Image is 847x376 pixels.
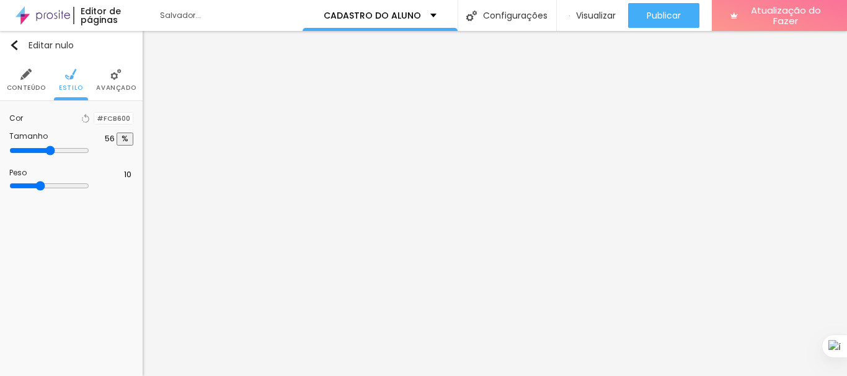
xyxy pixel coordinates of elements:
[122,133,128,144] font: %
[7,83,46,92] font: Conteúdo
[9,167,27,178] font: Peso
[65,69,76,80] img: Ícone
[9,113,23,123] font: Cor
[20,69,32,80] img: Ícone
[143,31,847,376] iframe: Editor
[81,5,121,26] font: Editor de páginas
[569,11,570,21] img: view-1.svg
[96,83,136,92] font: Avançado
[29,39,74,51] font: Editar nulo
[324,9,421,22] font: CADASTRO DO ALUNO
[9,131,48,141] font: Tamanho
[751,4,821,27] font: Atualização do Fazer
[9,40,19,50] img: Ícone
[628,3,699,28] button: Publicar
[59,83,83,92] font: Estilo
[117,133,133,146] button: %
[110,69,122,80] img: Ícone
[483,9,548,22] font: Configurações
[160,10,201,20] font: Salvador...
[557,3,628,28] button: Visualizar
[466,11,477,21] img: Ícone
[576,9,616,22] font: Visualizar
[647,9,681,22] font: Publicar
